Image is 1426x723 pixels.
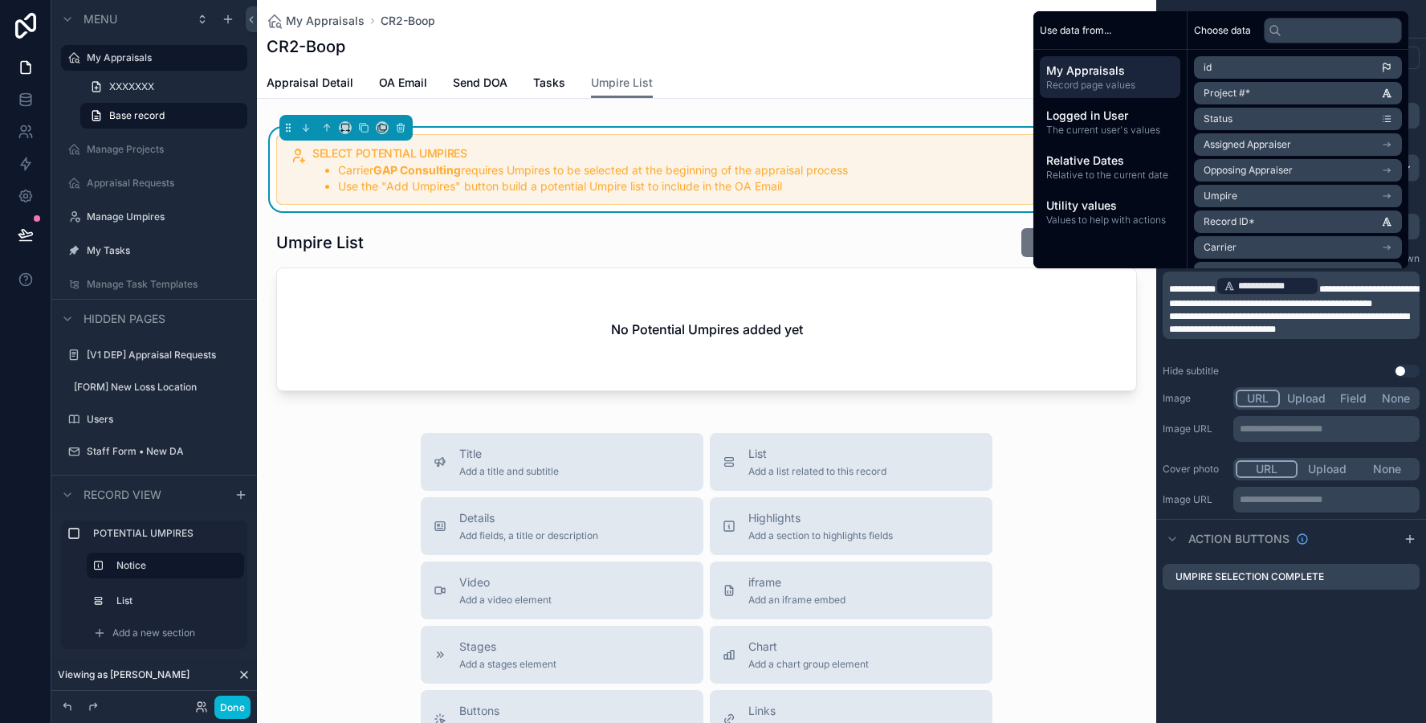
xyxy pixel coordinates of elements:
span: Send DOA [453,75,507,91]
span: Add a stages element [459,658,556,671]
span: Values to help with actions [1046,214,1174,227]
a: Tasks [533,68,565,100]
span: Relative to the current date [1046,169,1174,182]
button: ListAdd a list related to this record [710,433,992,491]
button: URL [1236,460,1298,478]
a: OA Email [379,68,427,100]
span: Links [748,703,817,719]
span: Title [459,446,559,462]
button: HighlightsAdd a section to highlights fields [710,497,992,555]
a: CR2-Boop [381,13,435,29]
strong: GAP Consulting [373,163,461,177]
button: VideoAdd a video element [421,562,703,619]
li: Use the "Add Umpires" button build a potential Umpire list to include in the OA Email [338,178,1110,194]
label: Image URL [1163,423,1227,435]
div: scrollable content [51,513,257,665]
span: Utility values [1046,198,1174,214]
span: The current user's values [1046,124,1174,137]
label: Image [1163,392,1227,405]
label: My Tasks [87,244,244,257]
span: Stages [459,639,556,655]
button: None [1357,460,1417,478]
span: Umpire List [591,75,653,91]
button: None [1375,390,1417,407]
span: iframe [748,574,845,590]
span: Add a chart group element [748,658,869,671]
span: Use data from... [1040,24,1111,37]
span: Add fields, a title or description [459,529,598,542]
span: Choose data [1194,24,1251,37]
button: ChartAdd a chart group element [710,626,992,684]
span: Record view [84,487,161,503]
span: Viewing as [PERSON_NAME] [58,668,189,681]
label: Hide subtitle [1163,365,1219,378]
span: Add a section to highlights fields [748,529,893,542]
label: Image URL [1163,493,1227,506]
h5: SELECT POTENTIAL UMPIRES [312,148,1110,159]
button: URL [1236,390,1280,407]
div: * Carrier **GAP Consulting** requires Umpires to be selected at the beginning of the appraisal pr... [312,162,1110,194]
a: Send DOA [453,68,507,100]
label: Cover photo [1163,463,1227,476]
button: Upload [1298,460,1358,478]
label: Manage Projects [87,143,244,156]
span: XXXXXXX [109,80,154,93]
label: [V1 DEP] Appraisal Requests [87,349,244,361]
span: Details [459,510,598,526]
span: Logged in User [1046,108,1174,124]
label: My Appraisals [87,51,238,64]
label: [FORM] New Loss Location [74,381,244,394]
span: OA Email [379,75,427,91]
h1: CR2-Boop [267,35,345,58]
a: Users [87,413,244,426]
a: Umpire List [591,68,653,99]
div: scrollable content [1233,416,1420,442]
label: List [116,594,238,607]
span: My Appraisals [1046,63,1174,79]
button: DetailsAdd fields, a title or description [421,497,703,555]
span: Add a video element [459,594,552,607]
button: Done [214,696,251,719]
span: Chart [748,639,869,655]
a: XXXXXXX [80,74,247,100]
span: Tasks [533,75,565,91]
span: Video [459,574,552,590]
label: Notice [116,559,231,572]
span: Highlights [748,510,893,526]
label: Appraisal Requests [87,177,244,190]
li: Carrier requires Umpires to be selected at the beginning of the appraisal process [338,162,1110,178]
a: Base record [80,103,247,129]
span: Relative Dates [1046,153,1174,169]
div: scrollable content [1163,272,1420,339]
span: Base record [109,109,165,122]
label: POTENTIAL UMPIRES [93,527,241,540]
label: Staff Form • New DA [87,445,244,458]
button: iframeAdd an iframe embed [710,562,992,619]
a: Appraisal Detail [267,68,353,100]
span: Hidden pages [84,311,165,327]
span: Appraisal Detail [267,75,353,91]
span: Add a title and subtitle [459,465,559,478]
label: Umpire Selection Complete [1175,570,1324,583]
label: Manage Task Templates [87,278,244,291]
span: Buttons [459,703,572,719]
span: Action buttons [1188,531,1290,547]
button: Field [1333,390,1375,407]
div: scrollable content [1033,50,1187,239]
span: My Appraisals [286,13,365,29]
span: Add a new section [112,627,195,639]
button: Upload [1280,390,1333,407]
span: Add a list related to this record [748,465,886,478]
span: List [748,446,886,462]
label: Manage Umpires [87,210,244,223]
